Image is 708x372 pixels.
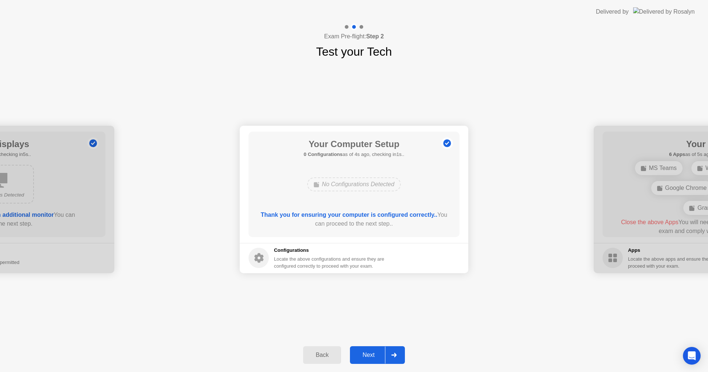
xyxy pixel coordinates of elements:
[274,247,386,254] h5: Configurations
[304,151,405,158] h5: as of 4s ago, checking in1s..
[304,138,405,151] h1: Your Computer Setup
[350,346,405,364] button: Next
[316,43,392,60] h1: Test your Tech
[596,7,629,16] div: Delivered by
[274,255,386,270] div: Locate the above configurations and ensure they are configured correctly to proceed with your exam.
[259,211,449,228] div: You can proceed to the next step..
[324,32,384,41] h4: Exam Pre-flight:
[366,33,384,39] b: Step 2
[305,352,339,358] div: Back
[304,152,343,157] b: 0 Configurations
[303,346,341,364] button: Back
[352,352,385,358] div: Next
[307,177,401,191] div: No Configurations Detected
[683,347,701,365] div: Open Intercom Messenger
[633,7,695,16] img: Delivered by Rosalyn
[261,212,437,218] b: Thank you for ensuring your computer is configured correctly..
